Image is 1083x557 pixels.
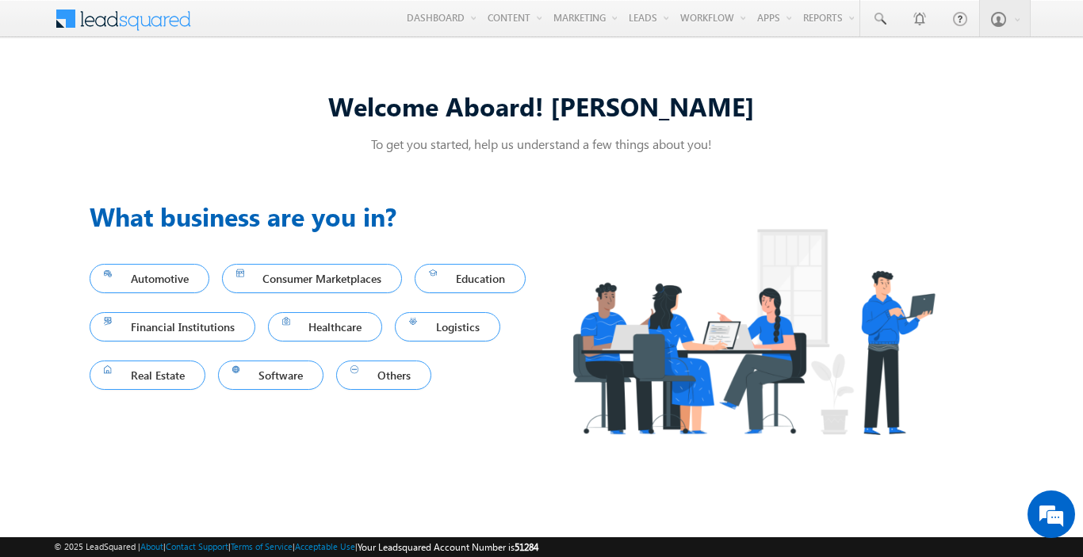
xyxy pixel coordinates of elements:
[236,268,388,289] span: Consumer Marketplaces
[515,541,538,553] span: 51284
[54,540,538,555] span: © 2025 LeadSquared | | | | |
[231,541,293,551] a: Terms of Service
[541,197,965,466] img: Industry.png
[282,316,369,338] span: Healthcare
[166,541,228,551] a: Contact Support
[90,89,993,123] div: Welcome Aboard! [PERSON_NAME]
[350,364,417,386] span: Others
[104,364,191,386] span: Real Estate
[409,316,486,338] span: Logistics
[104,316,241,338] span: Financial Institutions
[358,541,538,553] span: Your Leadsquared Account Number is
[90,135,993,152] p: To get you started, help us understand a few things about you!
[90,197,541,235] h3: What business are you in?
[295,541,355,551] a: Acceptable Use
[140,541,163,551] a: About
[104,268,195,289] span: Automotive
[429,268,511,289] span: Education
[232,364,310,386] span: Software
